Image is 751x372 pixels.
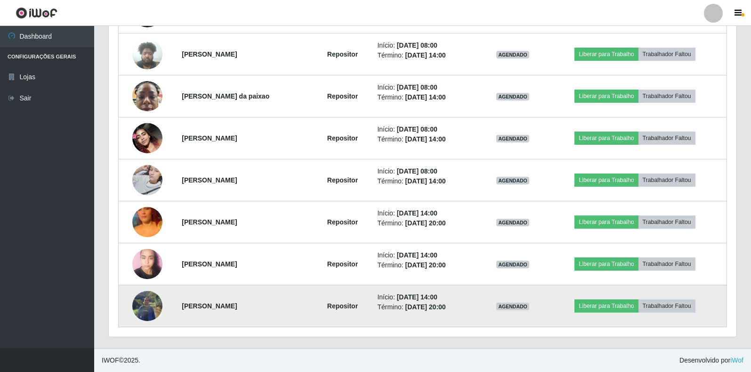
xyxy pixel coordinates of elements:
[132,244,162,284] img: 1750798204685.jpeg
[377,92,476,102] li: Término:
[638,174,695,187] button: Trabalhador Faltou
[327,92,358,100] strong: Repositor
[496,93,529,100] span: AGENDADO
[377,208,476,218] li: Início:
[377,124,476,134] li: Início:
[102,355,140,365] span: © 2025 .
[327,50,358,58] strong: Repositor
[397,209,437,217] time: [DATE] 14:00
[377,83,476,92] li: Início:
[574,48,638,61] button: Liberar para Trabalho
[16,7,57,19] img: CoreUI Logo
[132,160,162,200] img: 1755028690244.jpeg
[377,302,476,312] li: Término:
[730,356,743,364] a: iWof
[377,218,476,228] li: Término:
[397,167,437,175] time: [DATE] 08:00
[496,135,529,142] span: AGENDADO
[377,250,476,260] li: Início:
[182,92,269,100] strong: [PERSON_NAME] da paixao
[397,251,437,259] time: [DATE] 14:00
[496,303,529,310] span: AGENDADO
[574,174,638,187] button: Liberar para Trabalho
[405,51,446,59] time: [DATE] 14:00
[496,261,529,268] span: AGENDADO
[377,50,476,60] li: Término:
[132,195,162,249] img: 1750776308901.jpeg
[377,134,476,144] li: Término:
[638,215,695,229] button: Trabalhador Faltou
[397,41,437,49] time: [DATE] 08:00
[574,299,638,313] button: Liberar para Trabalho
[327,260,358,268] strong: Repositor
[327,176,358,184] strong: Repositor
[377,41,476,50] li: Início:
[574,132,638,145] button: Liberar para Trabalho
[638,257,695,271] button: Trabalhador Faltou
[132,286,162,326] img: 1758041560514.jpeg
[397,83,437,91] time: [DATE] 08:00
[638,132,695,145] button: Trabalhador Faltou
[397,125,437,133] time: [DATE] 08:00
[405,303,446,311] time: [DATE] 20:00
[405,219,446,227] time: [DATE] 20:00
[377,260,476,270] li: Término:
[638,48,695,61] button: Trabalhador Faltou
[182,260,237,268] strong: [PERSON_NAME]
[102,356,119,364] span: IWOF
[397,293,437,301] time: [DATE] 14:00
[182,218,237,226] strong: [PERSON_NAME]
[327,218,358,226] strong: Repositor
[377,176,476,186] li: Término:
[132,111,162,165] img: 1754077845101.jpeg
[405,261,446,269] time: [DATE] 20:00
[574,215,638,229] button: Liberar para Trabalho
[405,135,446,143] time: [DATE] 14:00
[405,93,446,101] time: [DATE] 14:00
[679,355,743,365] span: Desenvolvido por
[377,166,476,176] li: Início:
[496,51,529,58] span: AGENDADO
[574,257,638,271] button: Liberar para Trabalho
[132,34,162,74] img: 1748622275930.jpeg
[327,134,358,142] strong: Repositor
[574,90,638,103] button: Liberar para Trabalho
[405,177,446,185] time: [DATE] 14:00
[182,176,237,184] strong: [PERSON_NAME]
[496,219,529,226] span: AGENDADO
[327,302,358,310] strong: Repositor
[182,50,237,58] strong: [PERSON_NAME]
[182,302,237,310] strong: [PERSON_NAME]
[377,292,476,302] li: Início:
[638,90,695,103] button: Trabalhador Faltou
[638,299,695,313] button: Trabalhador Faltou
[496,177,529,184] span: AGENDADO
[132,76,162,116] img: 1752580683628.jpeg
[182,134,237,142] strong: [PERSON_NAME]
